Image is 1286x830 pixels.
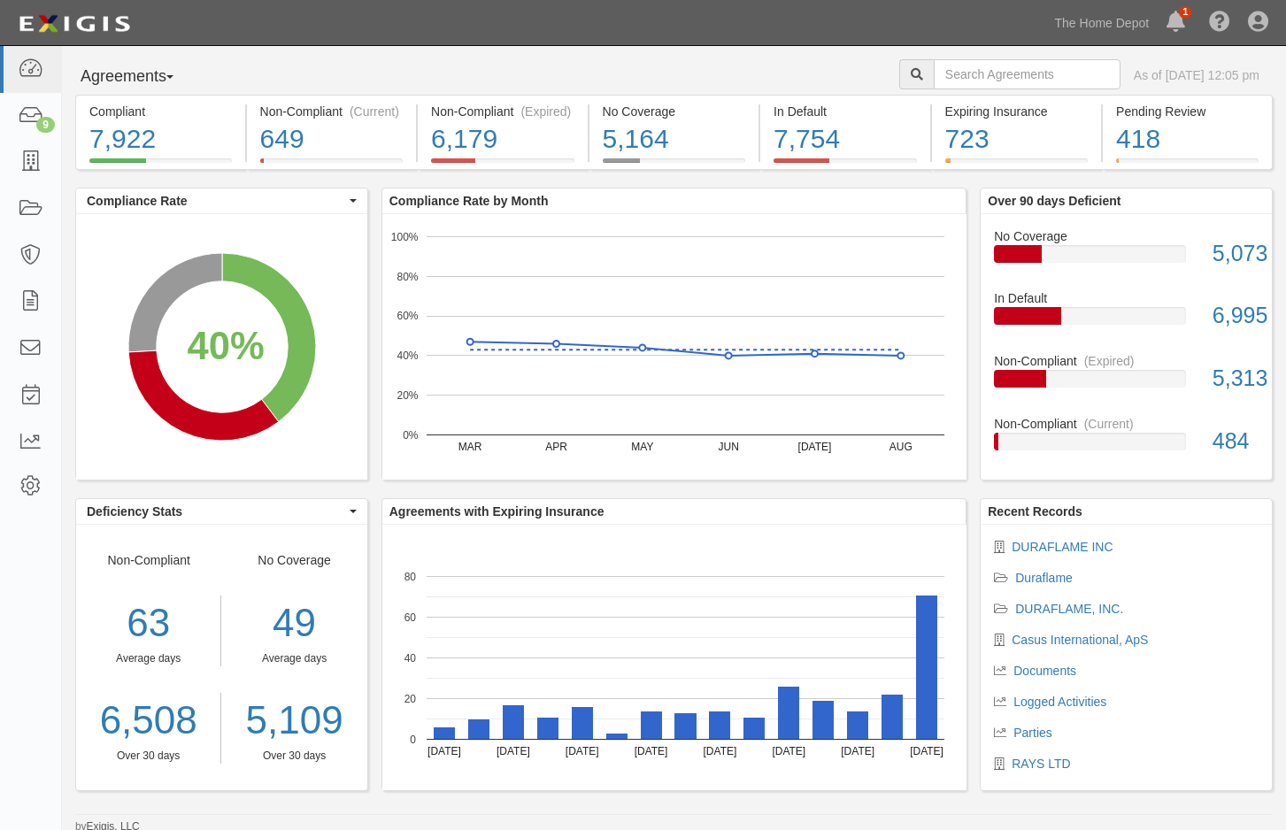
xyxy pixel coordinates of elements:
button: Agreements [75,59,208,95]
div: In Default [774,103,917,120]
a: DURAFLAME, INC. [1015,602,1123,616]
svg: A chart. [76,214,367,480]
text: AUG [889,441,913,453]
a: No Coverage5,164 [589,158,759,173]
a: Non-Compliant(Expired)6,179 [418,158,588,173]
a: 5,109 [235,693,353,749]
div: 5,313 [1199,363,1272,395]
div: In Default [981,289,1272,307]
text: JUN [718,441,738,453]
div: 63 [76,596,220,651]
div: As of [DATE] 12:05 pm [1134,66,1259,84]
b: Recent Records [988,504,1082,519]
div: No Coverage [603,103,746,120]
div: 49 [235,596,353,651]
a: Expiring Insurance723 [932,158,1102,173]
b: Agreements with Expiring Insurance [389,504,604,519]
text: 100% [391,230,419,242]
img: logo-5460c22ac91f19d4615b14bd174203de0afe785f0fc80cf4dbbc73dc1793850b.png [13,8,135,40]
a: Duraflame [1015,571,1073,585]
a: Non-Compliant(Expired)5,313 [994,352,1259,415]
div: Pending Review [1116,103,1259,120]
span: Compliance Rate [87,192,345,210]
div: (Expired) [520,103,571,120]
div: Non-Compliant (Expired) [431,103,574,120]
a: In Default7,754 [760,158,930,173]
text: [DATE] [634,745,667,757]
div: 5,164 [603,120,746,158]
div: 7,922 [89,120,232,158]
div: 723 [945,120,1089,158]
div: Non-Compliant [981,352,1272,370]
a: Non-Compliant(Current)484 [994,415,1259,465]
div: 484 [1199,426,1272,457]
button: Compliance Rate [76,188,367,213]
a: Parties [1013,726,1052,740]
text: [DATE] [703,745,736,757]
text: 40 [404,651,416,664]
div: (Current) [350,103,399,120]
text: 60% [397,310,418,322]
text: 0% [403,428,419,441]
a: No Coverage5,073 [994,227,1259,290]
text: MAR [458,441,482,453]
text: 0 [410,733,416,745]
div: Average days [76,651,220,666]
text: [DATE] [427,745,461,757]
text: 20 [404,692,416,704]
a: Documents [1013,664,1076,678]
div: No Coverage [221,551,366,764]
div: Average days [235,651,353,666]
text: [DATE] [566,745,599,757]
a: Compliant7,922 [75,158,245,173]
a: In Default6,995 [994,289,1259,352]
text: 40% [397,350,418,362]
div: Over 30 days [235,749,353,764]
text: [DATE] [841,745,874,757]
a: Logged Activities [1013,695,1106,709]
b: Over 90 days Deficient [988,194,1120,208]
div: 418 [1116,120,1259,158]
svg: A chart. [382,214,966,480]
text: [DATE] [910,745,943,757]
text: [DATE] [772,745,805,757]
div: Non-Compliant (Current) [260,103,404,120]
a: RAYS LTD [1012,757,1070,771]
div: 9 [36,117,55,133]
button: Deficiency Stats [76,499,367,524]
b: Compliance Rate by Month [389,194,549,208]
div: 6,179 [431,120,574,158]
div: Compliant [89,103,232,120]
div: (Expired) [1084,352,1135,370]
div: 649 [260,120,404,158]
text: 80% [397,270,418,282]
a: 6,508 [76,693,220,749]
text: APR [545,441,567,453]
div: (Current) [1084,415,1134,433]
text: 60 [404,611,416,623]
text: MAY [631,441,653,453]
svg: A chart. [382,525,966,790]
div: 40% [187,319,264,373]
a: Pending Review418 [1103,158,1273,173]
text: 20% [397,389,418,402]
div: Expiring Insurance [945,103,1089,120]
div: Non-Compliant [76,551,221,764]
span: Deficiency Stats [87,503,345,520]
a: DURAFLAME INC [1012,540,1113,554]
div: No Coverage [981,227,1272,245]
a: The Home Depot [1046,5,1159,41]
a: Casus International, ApS [1012,633,1148,647]
i: Help Center - Complianz [1209,12,1230,34]
a: Non-Compliant(Current)649 [247,158,417,173]
div: 7,754 [774,120,917,158]
text: 80 [404,570,416,582]
text: [DATE] [497,745,530,757]
div: Non-Compliant [981,415,1272,433]
input: Search Agreements [934,59,1120,89]
div: Over 30 days [76,749,220,764]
